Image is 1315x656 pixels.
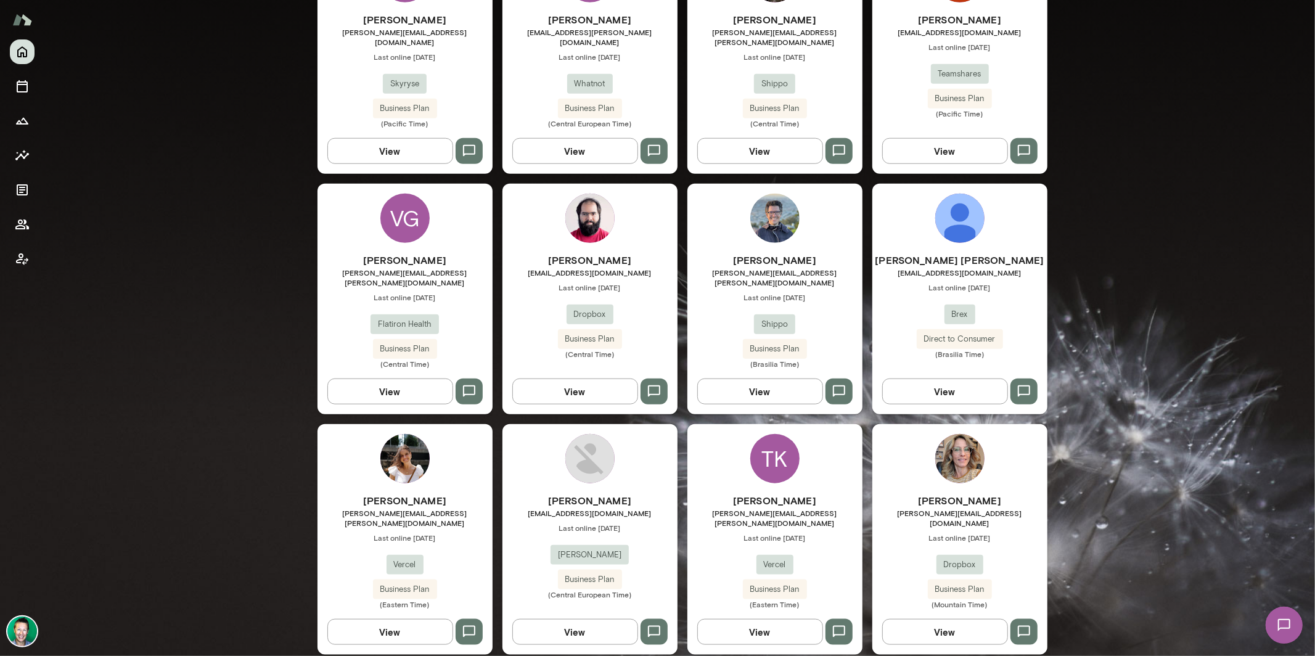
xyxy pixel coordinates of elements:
[317,533,493,543] span: Last online [DATE]
[502,282,678,292] span: Last online [DATE]
[502,253,678,268] h6: [PERSON_NAME]
[502,523,678,533] span: Last online [DATE]
[882,138,1008,164] button: View
[872,12,1047,27] h6: [PERSON_NAME]
[917,333,1003,345] span: Direct to Consumer
[12,8,32,31] img: Mento
[502,493,678,508] h6: [PERSON_NAME]
[750,434,800,483] div: TK
[502,118,678,128] span: (Central European Time)
[936,559,983,571] span: Dropbox
[743,343,807,355] span: Business Plan
[10,74,35,99] button: Sessions
[10,178,35,202] button: Documents
[928,92,992,105] span: Business Plan
[697,379,823,404] button: View
[872,253,1047,268] h6: [PERSON_NAME] [PERSON_NAME]
[754,318,795,330] span: Shippo
[512,138,638,164] button: View
[317,292,493,302] span: Last online [DATE]
[687,599,862,609] span: (Eastern Time)
[872,42,1047,52] span: Last online [DATE]
[872,109,1047,118] span: (Pacific Time)
[317,359,493,369] span: (Central Time)
[697,619,823,645] button: View
[687,12,862,27] h6: [PERSON_NAME]
[10,39,35,64] button: Home
[687,268,862,287] span: [PERSON_NAME][EMAIL_ADDRESS][PERSON_NAME][DOMAIN_NAME]
[502,268,678,277] span: [EMAIL_ADDRESS][DOMAIN_NAME]
[872,27,1047,37] span: [EMAIL_ADDRESS][DOMAIN_NAME]
[380,434,430,483] img: Kathryn Middleton
[558,333,622,345] span: Business Plan
[687,253,862,268] h6: [PERSON_NAME]
[317,27,493,47] span: [PERSON_NAME][EMAIL_ADDRESS][DOMAIN_NAME]
[502,508,678,518] span: [EMAIL_ADDRESS][DOMAIN_NAME]
[502,589,678,599] span: (Central European Time)
[317,493,493,508] h6: [PERSON_NAME]
[317,508,493,528] span: [PERSON_NAME][EMAIL_ADDRESS][PERSON_NAME][DOMAIN_NAME]
[10,247,35,271] button: Client app
[558,573,622,586] span: Business Plan
[317,52,493,62] span: Last online [DATE]
[512,379,638,404] button: View
[687,493,862,508] h6: [PERSON_NAME]
[687,27,862,47] span: [PERSON_NAME][EMAIL_ADDRESS][PERSON_NAME][DOMAIN_NAME]
[565,194,615,243] img: Adam Ranfelt
[872,533,1047,543] span: Last online [DATE]
[565,434,615,483] img: Ruben Segura
[687,533,862,543] span: Last online [DATE]
[567,78,613,90] span: Whatnot
[872,268,1047,277] span: [EMAIL_ADDRESS][DOMAIN_NAME]
[380,194,430,243] div: VG
[373,583,437,596] span: Business Plan
[935,194,985,243] img: Avallon Azevedo
[872,599,1047,609] span: (Mountain Time)
[10,143,35,168] button: Insights
[697,138,823,164] button: View
[383,78,427,90] span: Skyryse
[872,508,1047,528] span: [PERSON_NAME][EMAIL_ADDRESS][DOMAIN_NAME]
[872,282,1047,292] span: Last online [DATE]
[317,268,493,287] span: [PERSON_NAME][EMAIL_ADDRESS][PERSON_NAME][DOMAIN_NAME]
[502,52,678,62] span: Last online [DATE]
[928,583,992,596] span: Business Plan
[872,349,1047,359] span: (Brasilia Time)
[317,118,493,128] span: (Pacific Time)
[502,349,678,359] span: (Central Time)
[317,599,493,609] span: (Eastern Time)
[512,619,638,645] button: View
[750,194,800,243] img: Júlio Batista
[502,27,678,47] span: [EMAIL_ADDRESS][PERSON_NAME][DOMAIN_NAME]
[317,12,493,27] h6: [PERSON_NAME]
[558,102,622,115] span: Business Plan
[687,118,862,128] span: (Central Time)
[373,343,437,355] span: Business Plan
[687,292,862,302] span: Last online [DATE]
[687,508,862,528] span: [PERSON_NAME][EMAIL_ADDRESS][PERSON_NAME][DOMAIN_NAME]
[944,308,975,321] span: Brex
[327,619,453,645] button: View
[754,78,795,90] span: Shippo
[935,434,985,483] img: Barb Adams
[882,619,1008,645] button: View
[7,617,37,646] img: Brian Lawrence
[931,68,989,80] span: Teamshares
[327,379,453,404] button: View
[10,109,35,133] button: Growth Plan
[872,493,1047,508] h6: [PERSON_NAME]
[882,379,1008,404] button: View
[317,253,493,268] h6: [PERSON_NAME]
[567,308,613,321] span: Dropbox
[743,102,807,115] span: Business Plan
[10,212,35,237] button: Members
[756,559,793,571] span: Vercel
[387,559,424,571] span: Vercel
[687,359,862,369] span: (Brasilia Time)
[502,12,678,27] h6: [PERSON_NAME]
[373,102,437,115] span: Business Plan
[551,549,629,561] span: [PERSON_NAME]
[371,318,439,330] span: Flatiron Health
[687,52,862,62] span: Last online [DATE]
[743,583,807,596] span: Business Plan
